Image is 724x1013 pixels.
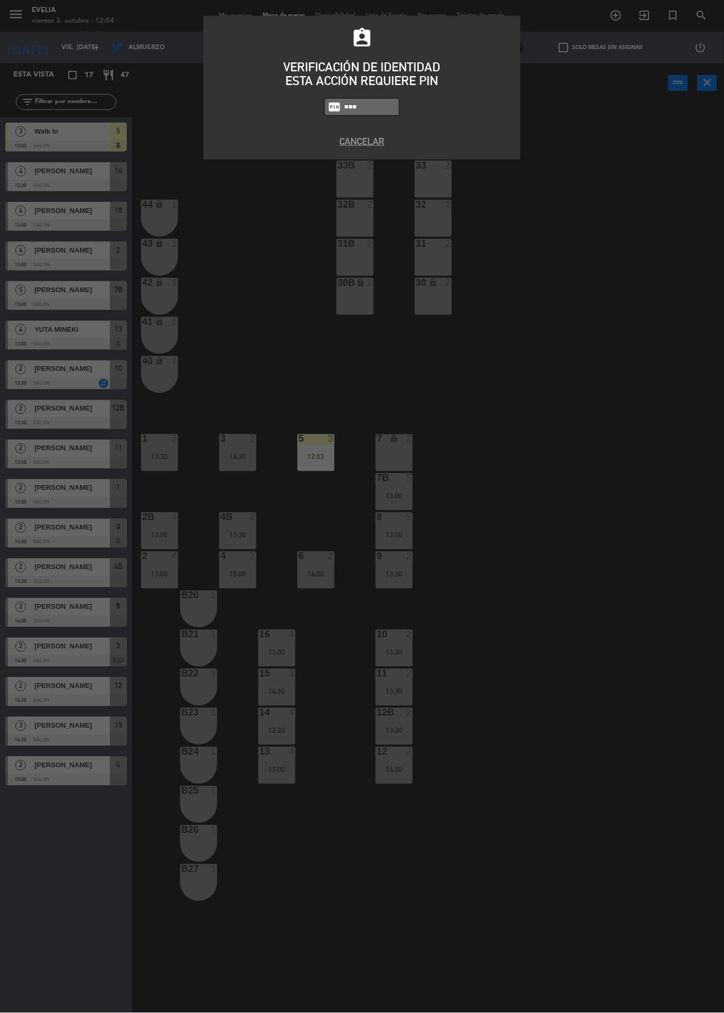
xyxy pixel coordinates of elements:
button: Cancelar [211,134,513,148]
div: VERIFICACIÓN DE IDENTIDAD [211,60,513,74]
div: ESTA ACCIÓN REQUIERE PIN [211,74,513,88]
input: 1234 [344,101,396,113]
i: assignment_ind [351,27,373,49]
i: fiber_pin [328,100,341,114]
